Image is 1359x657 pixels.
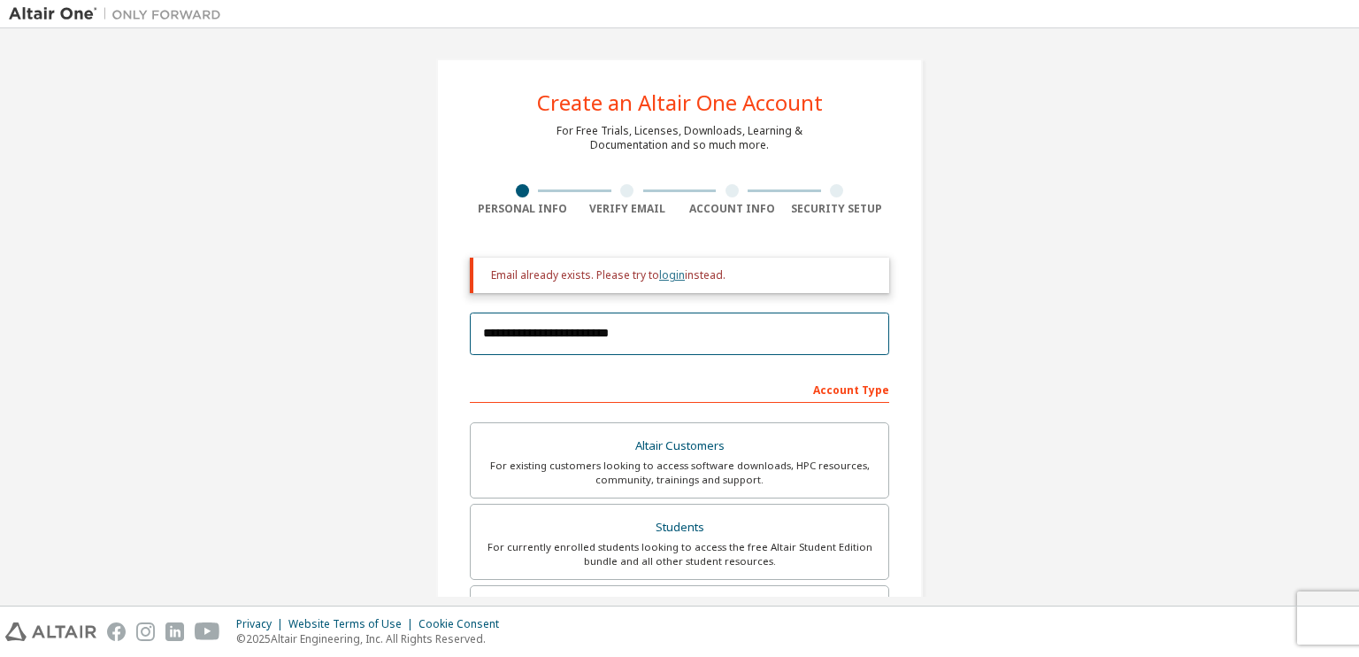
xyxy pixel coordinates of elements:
div: Create an Altair One Account [537,92,823,113]
div: Altair Customers [481,434,878,459]
div: For Free Trials, Licenses, Downloads, Learning & Documentation and so much more. [557,124,802,152]
div: Privacy [236,617,288,631]
a: login [659,267,685,282]
div: Security Setup [785,202,890,216]
div: Verify Email [575,202,680,216]
img: instagram.svg [136,622,155,641]
img: Altair One [9,5,230,23]
div: Faculty [481,597,878,622]
p: © 2025 Altair Engineering, Inc. All Rights Reserved. [236,631,510,646]
div: Account Type [470,375,889,403]
div: Account Info [679,202,785,216]
img: linkedin.svg [165,622,184,641]
div: Personal Info [470,202,575,216]
img: altair_logo.svg [5,622,96,641]
div: Cookie Consent [418,617,510,631]
div: Students [481,515,878,540]
div: For currently enrolled students looking to access the free Altair Student Edition bundle and all ... [481,540,878,568]
img: facebook.svg [107,622,126,641]
div: Website Terms of Use [288,617,418,631]
img: youtube.svg [195,622,220,641]
div: Email already exists. Please try to instead. [491,268,875,282]
div: For existing customers looking to access software downloads, HPC resources, community, trainings ... [481,459,878,487]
